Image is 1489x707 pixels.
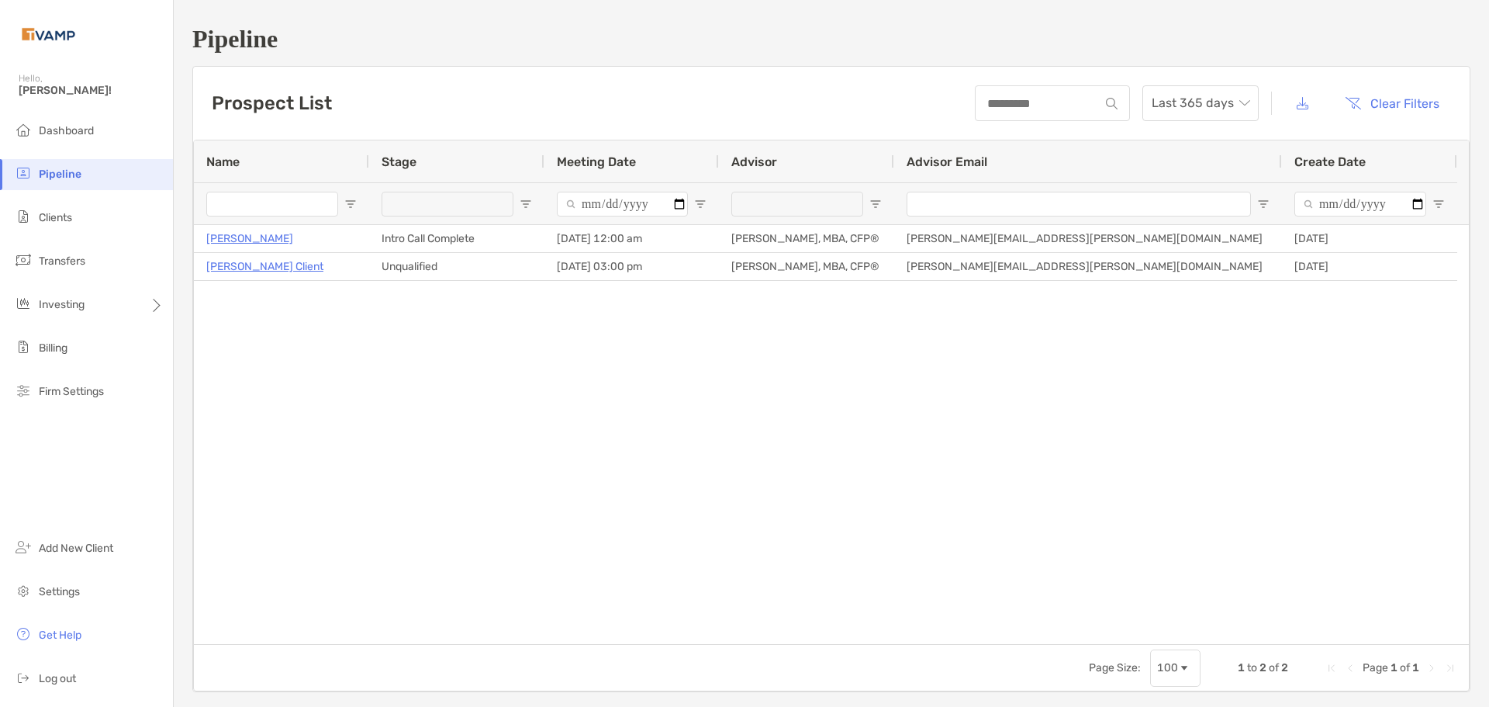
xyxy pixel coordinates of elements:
button: Open Filter Menu [869,198,882,210]
div: [DATE] 03:00 pm [544,253,719,280]
span: 1 [1391,661,1397,674]
span: Last 365 days [1152,86,1249,120]
button: Open Filter Menu [1432,198,1445,210]
span: Billing [39,341,67,355]
img: firm-settings icon [14,381,33,400]
img: billing icon [14,338,33,356]
img: transfers icon [14,251,33,269]
span: Meeting Date [557,154,636,169]
span: 1 [1238,661,1245,674]
span: Investing [39,298,85,311]
input: Name Filter Input [206,192,338,217]
span: Get Help [39,629,81,642]
div: [DATE] [1282,225,1457,252]
span: [PERSON_NAME]! [19,84,164,97]
img: add_new_client icon [14,538,33,556]
img: dashboard icon [14,120,33,139]
input: Create Date Filter Input [1294,192,1426,217]
div: Intro Call Complete [369,225,544,252]
h3: Prospect List [212,92,332,114]
span: Firm Settings [39,385,104,398]
button: Open Filter Menu [344,198,357,210]
span: Dashboard [39,124,94,137]
img: clients icon [14,207,33,226]
div: Page Size [1150,650,1201,687]
span: to [1247,661,1257,674]
img: settings icon [14,581,33,600]
img: investing icon [14,294,33,313]
span: Name [206,154,240,169]
span: of [1269,661,1279,674]
span: Add New Client [39,542,113,555]
div: Next Page [1425,662,1438,674]
span: Pipeline [39,168,81,181]
div: [PERSON_NAME], MBA, CFP® [719,253,894,280]
div: Previous Page [1344,662,1356,674]
img: input icon [1106,98,1118,109]
div: Page Size: [1089,661,1141,674]
span: Clients [39,211,72,224]
img: logout icon [14,668,33,687]
img: pipeline icon [14,164,33,182]
div: [DATE] 12:00 am [544,225,719,252]
h1: Pipeline [192,25,1470,54]
input: Advisor Email Filter Input [907,192,1251,217]
button: Open Filter Menu [520,198,532,210]
img: Zoe Logo [19,6,78,62]
span: Advisor [731,154,777,169]
a: [PERSON_NAME] Client [206,257,323,276]
button: Open Filter Menu [1257,198,1270,210]
div: [PERSON_NAME][EMAIL_ADDRESS][PERSON_NAME][DOMAIN_NAME] [894,253,1282,280]
a: [PERSON_NAME] [206,229,293,248]
div: [PERSON_NAME][EMAIL_ADDRESS][PERSON_NAME][DOMAIN_NAME] [894,225,1282,252]
span: Transfers [39,255,85,268]
span: Log out [39,672,76,685]
span: Page [1363,661,1388,674]
span: Advisor Email [907,154,987,169]
div: 100 [1157,661,1178,674]
span: Settings [39,585,80,598]
button: Clear Filters [1333,86,1451,120]
img: get-help icon [14,625,33,643]
span: Create Date [1294,154,1366,169]
div: [DATE] [1282,253,1457,280]
span: Stage [382,154,416,169]
div: Unqualified [369,253,544,280]
span: 2 [1259,661,1266,674]
div: First Page [1325,662,1338,674]
span: of [1400,661,1410,674]
input: Meeting Date Filter Input [557,192,688,217]
span: 1 [1412,661,1419,674]
span: 2 [1281,661,1288,674]
button: Open Filter Menu [694,198,706,210]
div: Last Page [1444,662,1456,674]
div: [PERSON_NAME], MBA, CFP® [719,225,894,252]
